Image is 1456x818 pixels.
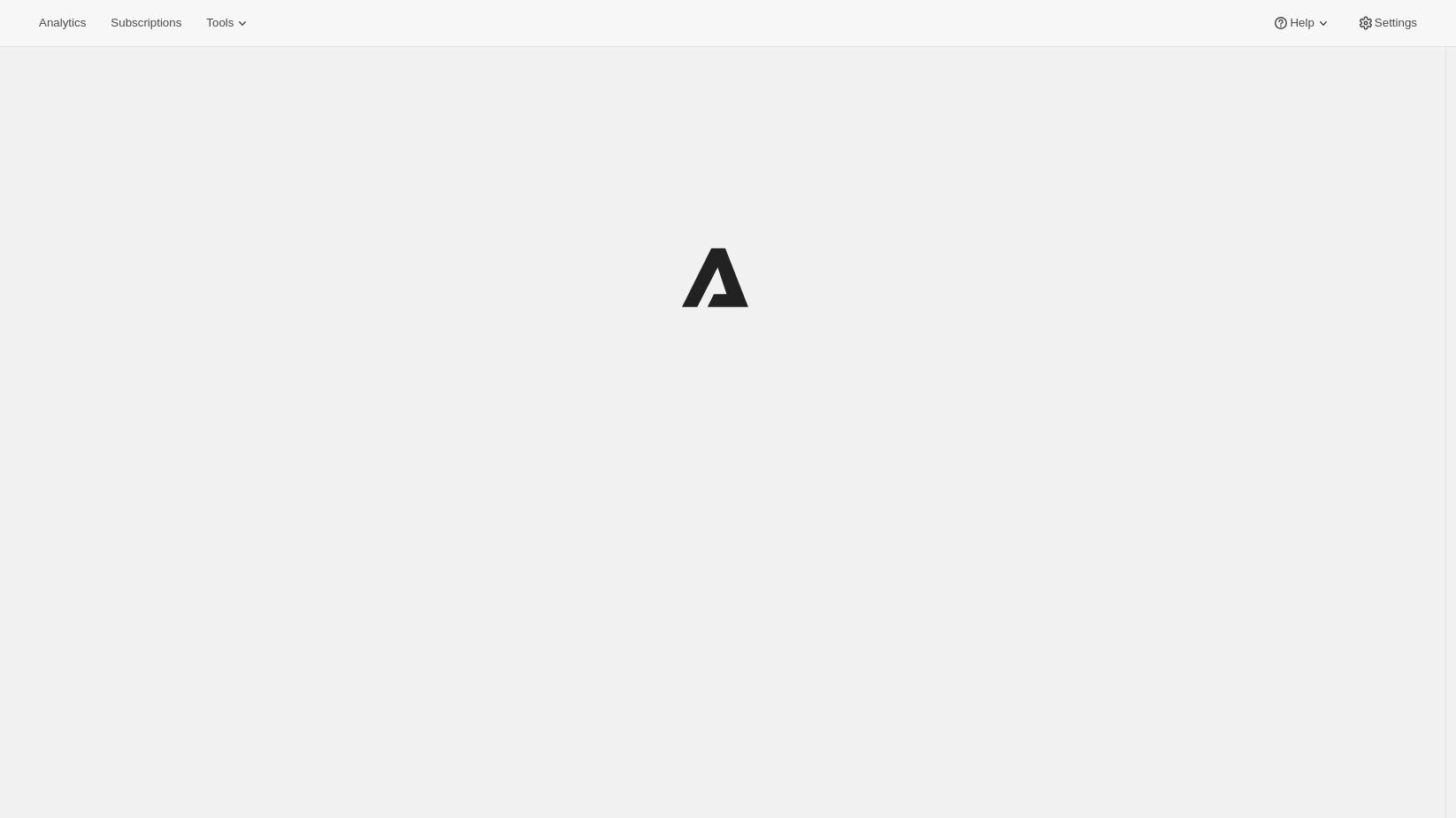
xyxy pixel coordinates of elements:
button: Help [1261,11,1342,35]
button: Tools [195,11,262,35]
button: Settings [1346,11,1428,35]
button: Analytics [28,11,96,35]
span: Help [1290,16,1314,30]
span: Settings [1375,16,1417,30]
span: Analytics [39,16,86,30]
button: Subscriptions [100,11,192,35]
span: Tools [206,16,234,30]
span: Subscriptions [111,16,181,30]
